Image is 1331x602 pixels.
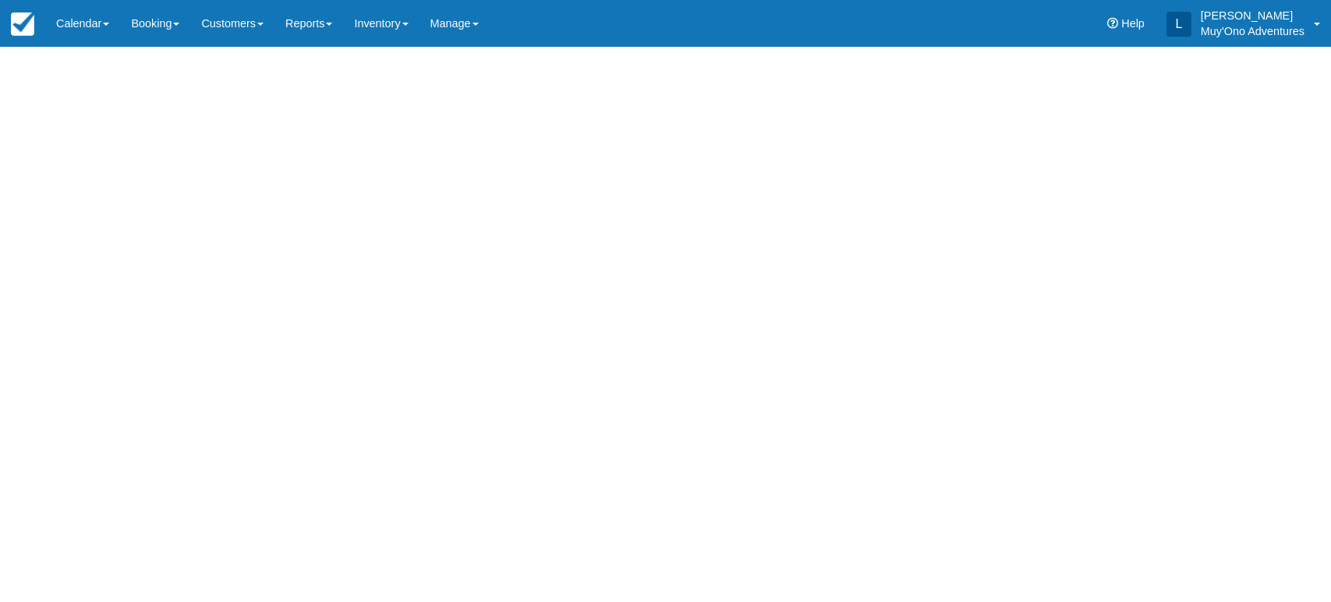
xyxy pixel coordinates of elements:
p: [PERSON_NAME] [1201,8,1304,23]
span: Help [1121,17,1145,30]
div: L [1166,12,1191,37]
img: checkfront-main-nav-mini-logo.png [11,12,34,36]
p: Muy'Ono Adventures [1201,23,1304,39]
i: Help [1107,18,1118,29]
